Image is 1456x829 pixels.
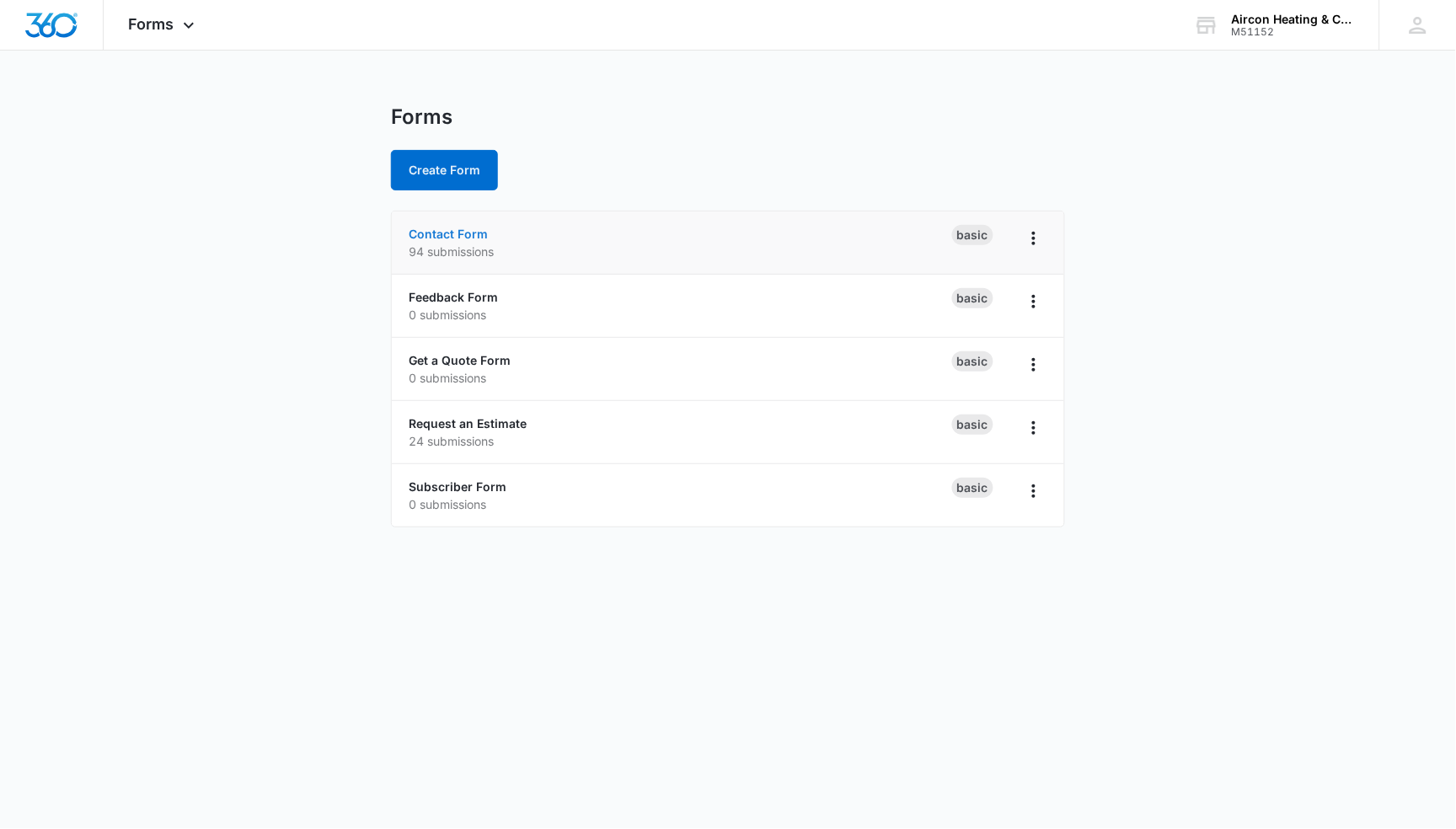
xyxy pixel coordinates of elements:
[409,306,952,324] p: 0 submissions
[952,225,993,245] div: Basic
[409,353,511,367] a: Get a Quote Form
[391,104,452,130] h1: Forms
[1020,414,1047,441] button: Overflow Menu
[409,369,952,387] p: 0 submissions
[952,288,993,308] div: Basic
[409,479,506,494] a: Subscriber Form
[1020,351,1047,378] button: Overflow Menu
[391,150,498,190] button: Create Form
[1020,225,1047,252] button: Overflow Menu
[1232,13,1355,26] div: account name
[409,416,527,431] a: Request an Estimate
[1020,288,1047,315] button: Overflow Menu
[409,432,952,450] p: 24 submissions
[1232,26,1355,38] div: account id
[952,351,993,372] div: Basic
[952,478,993,498] div: Basic
[1020,478,1047,505] button: Overflow Menu
[952,414,993,435] div: Basic
[409,243,952,260] p: 94 submissions
[409,290,498,304] a: Feedback Form
[129,15,174,33] span: Forms
[409,495,952,513] p: 0 submissions
[409,227,488,241] a: Contact Form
